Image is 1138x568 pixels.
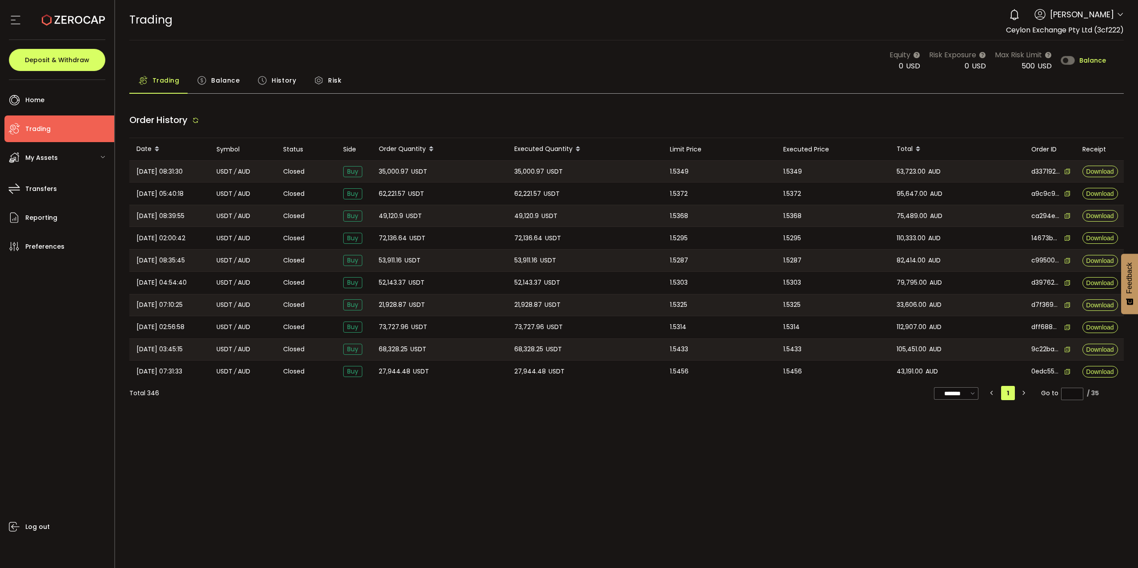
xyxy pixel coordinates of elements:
[379,255,402,266] span: 53,911.16
[1086,369,1114,375] span: Download
[783,167,802,177] span: 1.5349
[514,233,542,243] span: 72,136.64
[897,167,926,177] span: 53,723.00
[514,300,542,310] span: 21,928.87
[234,344,236,354] em: /
[216,344,232,354] span: USDT
[238,366,250,377] span: AUD
[129,114,188,126] span: Order History
[136,366,182,377] span: [DATE] 07:31:33
[238,300,250,310] span: AUD
[897,233,926,243] span: 110,333.00
[25,183,57,195] span: Transfers
[136,344,183,354] span: [DATE] 03:45:15
[549,366,565,377] span: USDT
[926,366,938,377] span: AUD
[1031,256,1060,265] span: c9950077-cbb3-408a-9f56-e56cd623a894
[136,167,183,177] span: [DATE] 08:31:30
[1031,167,1060,176] span: d337192e-537f-44ac-8240-677c193e9f3d
[1121,254,1138,314] button: Feedback - Show survey
[1082,210,1118,222] button: Download
[216,322,232,332] span: USDT
[136,278,187,288] span: [DATE] 04:54:40
[670,211,688,221] span: 1.5368
[1006,25,1124,35] span: Ceylon Exchange Pty Ltd (3cf222)
[238,344,250,354] span: AUD
[783,189,801,199] span: 1.5372
[379,278,406,288] span: 52,143.37
[930,278,942,288] span: AUD
[343,322,362,333] span: Buy
[897,211,927,221] span: 75,489.00
[1082,232,1118,244] button: Download
[129,389,159,398] div: Total 346
[343,188,362,199] span: Buy
[514,167,544,177] span: 35,000.97
[410,344,426,354] span: USDT
[1031,234,1060,243] span: 14673bb1-fdbb-487d-8050-782d8fe8972e
[336,144,372,155] div: Side
[514,255,537,266] span: 53,911.16
[783,255,801,266] span: 1.5287
[1075,144,1124,155] div: Receipt
[1082,188,1118,199] button: Download
[216,278,232,288] span: USDT
[930,189,942,199] span: AUD
[234,278,236,288] em: /
[283,345,305,354] span: Closed
[238,278,250,288] span: AUD
[670,189,688,199] span: 1.5372
[136,255,185,266] span: [DATE] 08:35:45
[216,255,232,266] span: USDT
[1050,8,1114,20] span: [PERSON_NAME]
[670,344,688,354] span: 1.5433
[965,61,969,71] span: 0
[541,211,557,221] span: USDT
[216,189,232,199] span: USDT
[514,344,543,354] span: 68,328.25
[545,233,561,243] span: USDT
[1079,57,1106,64] span: Balance
[209,144,276,155] div: Symbol
[1126,262,1134,294] span: Feedback
[670,233,688,243] span: 1.5295
[283,322,305,332] span: Closed
[379,322,409,332] span: 73,727.96
[897,278,927,288] span: 79,795.00
[25,94,44,107] span: Home
[1031,300,1060,310] span: d7f369ed-426a-4501-a0f8-0729b06b138e
[1041,387,1083,399] span: Go to
[514,189,541,199] span: 62,221.57
[906,61,920,71] span: USD
[276,144,336,155] div: Status
[238,211,250,221] span: AUD
[136,233,185,243] span: [DATE] 02:00:42
[783,344,801,354] span: 1.5433
[514,278,541,288] span: 52,143.37
[136,300,183,310] span: [DATE] 07:10:25
[929,49,976,60] span: Risk Exposure
[540,255,556,266] span: USDT
[1086,213,1114,219] span: Download
[234,366,236,377] em: /
[929,300,942,310] span: AUD
[216,366,232,377] span: USDT
[379,189,405,199] span: 62,221.57
[25,57,89,63] span: Deposit & Withdraw
[776,144,890,155] div: Executed Price
[1022,61,1035,71] span: 500
[783,278,801,288] span: 1.5303
[379,211,403,221] span: 49,120.9
[283,367,305,376] span: Closed
[343,255,362,266] span: Buy
[25,211,57,224] span: Reporting
[343,233,362,244] span: Buy
[1082,299,1118,311] button: Download
[890,142,1024,157] div: Total
[783,211,801,221] span: 1.5368
[411,322,427,332] span: USDT
[283,300,305,310] span: Closed
[929,322,942,332] span: AUD
[1087,389,1099,398] div: / 35
[890,49,910,60] span: Equity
